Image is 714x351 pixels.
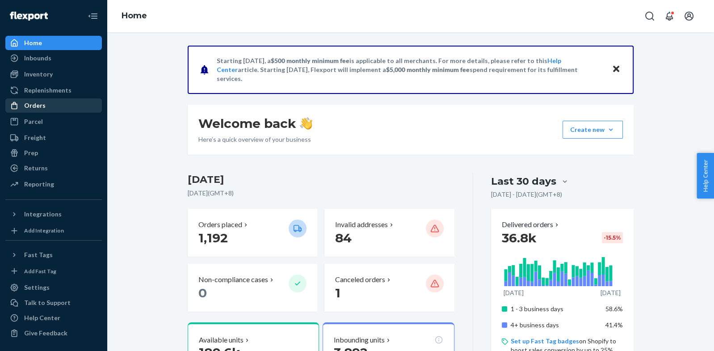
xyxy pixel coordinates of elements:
[511,321,599,330] p: 4+ business days
[24,227,64,234] div: Add Integration
[217,56,603,83] p: Starting [DATE], a is applicable to all merchants. For more details, please refer to this article...
[198,135,312,144] p: Here’s a quick overview of your business
[5,161,102,175] a: Returns
[24,250,53,259] div: Fast Tags
[335,275,385,285] p: Canceled orders
[122,11,147,21] a: Home
[188,209,317,257] button: Orders placed 1,192
[5,146,102,160] a: Prep
[198,275,268,285] p: Non-compliance cases
[24,313,60,322] div: Help Center
[491,190,562,199] p: [DATE] - [DATE] ( GMT+8 )
[563,121,623,139] button: Create new
[335,220,388,230] p: Invalid addresses
[24,298,71,307] div: Talk to Support
[24,38,42,47] div: Home
[300,117,312,130] img: hand-wave emoji
[5,296,102,310] a: Talk to Support
[24,133,46,142] div: Freight
[5,280,102,295] a: Settings
[188,173,454,187] h3: [DATE]
[271,57,349,64] span: $500 monthly minimum fee
[5,131,102,145] a: Freight
[24,54,51,63] div: Inbounds
[24,86,71,95] div: Replenishments
[5,311,102,325] a: Help Center
[641,7,659,25] button: Open Search Box
[334,335,385,345] p: Inbounding units
[24,101,46,110] div: Orders
[386,66,470,73] span: $5,000 monthly minimum fee
[24,210,62,219] div: Integrations
[5,36,102,50] a: Home
[198,230,228,245] span: 1,192
[24,180,54,189] div: Reporting
[605,305,623,313] span: 58.6%
[24,267,56,275] div: Add Fast Tag
[24,148,38,157] div: Prep
[5,207,102,221] button: Integrations
[5,177,102,191] a: Reporting
[114,3,154,29] ol: breadcrumbs
[605,321,623,329] span: 41.4%
[602,232,623,243] div: -15.5 %
[504,288,524,297] p: [DATE]
[502,220,560,230] button: Delivered orders
[5,98,102,113] a: Orders
[680,7,698,25] button: Open account menu
[660,7,678,25] button: Open notifications
[5,114,102,129] a: Parcel
[24,283,50,292] div: Settings
[24,164,48,173] div: Returns
[511,304,599,313] p: 1 - 3 business days
[5,225,102,237] a: Add Integration
[24,329,67,338] div: Give Feedback
[198,285,207,300] span: 0
[491,174,556,188] div: Last 30 days
[5,67,102,81] a: Inventory
[335,285,340,300] span: 1
[5,83,102,97] a: Replenishments
[324,264,454,312] button: Canceled orders 1
[511,337,579,345] a: Set up Fast Tag badges
[5,51,102,65] a: Inbounds
[5,248,102,262] button: Fast Tags
[335,230,352,245] span: 84
[601,288,621,297] p: [DATE]
[324,209,454,257] button: Invalid addresses 84
[610,63,622,76] button: Close
[5,326,102,340] button: Give Feedback
[10,12,48,21] img: Flexport logo
[5,266,102,277] a: Add Fast Tag
[697,153,714,199] button: Help Center
[199,335,244,345] p: Available units
[188,189,454,198] p: [DATE] ( GMT+8 )
[198,220,242,230] p: Orders placed
[198,115,312,131] h1: Welcome back
[24,117,43,126] div: Parcel
[84,7,102,25] button: Close Navigation
[188,264,317,312] button: Non-compliance cases 0
[24,70,53,79] div: Inventory
[502,230,537,245] span: 36.8k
